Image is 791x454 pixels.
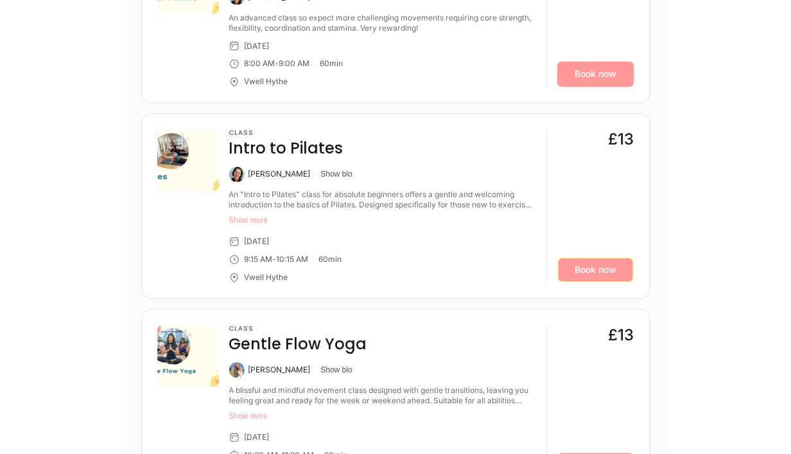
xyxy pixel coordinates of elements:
[229,326,367,333] h3: Class
[229,335,367,355] h4: Gentle Flow Yoga
[277,255,309,265] div: 10:15 AM
[245,59,275,69] div: 8:00 AM
[229,363,245,378] img: Alexandra Poppy
[273,255,277,265] div: -
[157,326,219,387] img: 61e4154f-1df3-4cf4-9c57-15847db83959.png
[245,273,288,283] div: Vwell Hythe
[229,167,245,182] img: Laura Berduig
[229,130,343,137] h3: Class
[320,59,343,69] div: 60 min
[609,130,634,150] div: £13
[248,170,311,180] div: [PERSON_NAME]
[275,59,279,69] div: -
[245,41,270,51] div: [DATE]
[229,190,536,211] div: An "Intro to Pilates" class for absolute beginners offers a gentle and welcoming introduction to ...
[245,77,288,87] div: Vwell Hythe
[229,216,536,226] button: Show more
[319,255,342,265] div: 60 min
[609,326,634,346] div: £13
[248,365,311,376] div: [PERSON_NAME]
[229,13,536,33] div: An advanced class so expect more challenging movements requiring core strength, flexibility, coor...
[245,433,270,443] div: [DATE]
[557,258,634,283] a: Book now
[245,255,273,265] div: 9:15 AM
[229,386,536,406] div: A blissful and mindful movement class designed with gentle transitions, leaving you feeling great...
[321,170,352,180] button: Show bio
[229,139,343,159] h4: Intro to Pilates
[245,237,270,247] div: [DATE]
[157,130,219,191] img: b1d698eb-547f-4f1c-a746-ca882a486237.png
[229,412,536,422] button: Show more
[321,365,352,376] button: Show bio
[279,59,310,69] div: 9:00 AM
[557,62,634,87] a: Book now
